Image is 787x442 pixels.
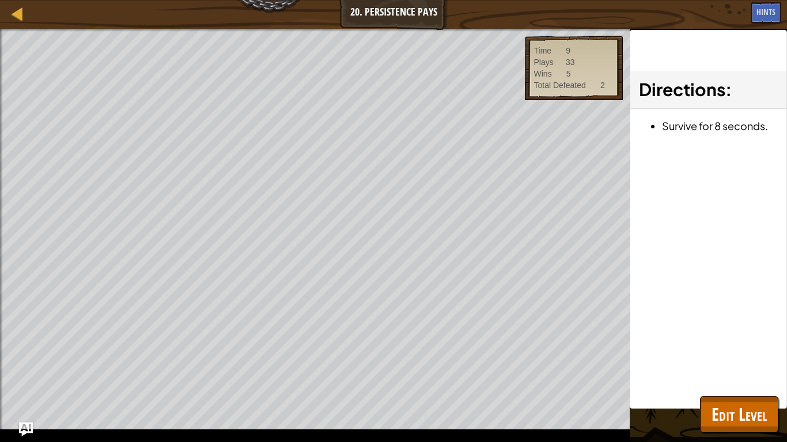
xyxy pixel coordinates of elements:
[534,79,586,91] div: Total Defeated
[534,68,552,79] div: Wins
[566,45,570,56] div: 9
[534,56,554,68] div: Plays
[566,68,571,79] div: 5
[756,6,775,17] span: Hints
[639,78,725,100] span: Directions
[712,402,767,426] span: Edit Level
[19,422,33,436] button: Ask AI
[566,56,575,68] div: 33
[700,396,778,433] button: Edit Level
[662,117,778,134] li: Survive for 8 seconds.
[639,77,778,102] h3: :
[534,45,552,56] div: Time
[600,79,605,91] div: 2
